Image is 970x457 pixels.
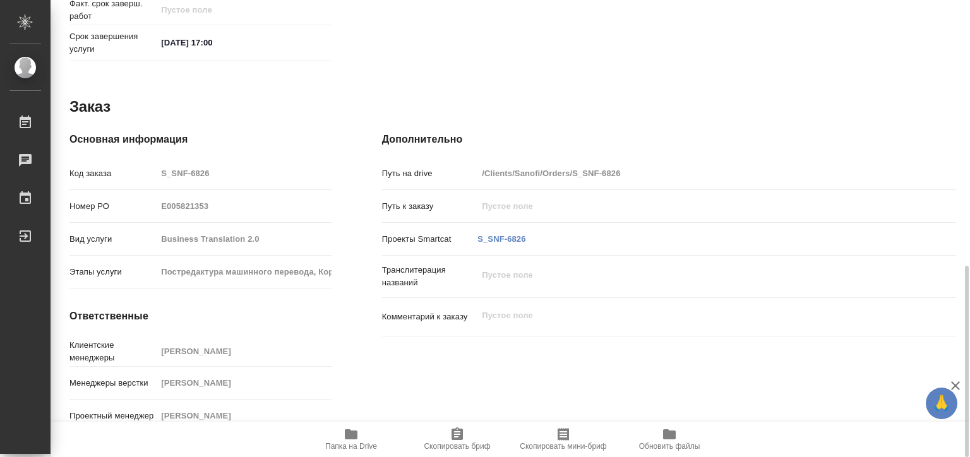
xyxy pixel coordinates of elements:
[69,132,332,147] h4: Основная информация
[69,266,157,278] p: Этапы услуги
[298,422,404,457] button: Папка на Drive
[69,309,332,324] h4: Ответственные
[382,167,478,180] p: Путь на drive
[510,422,616,457] button: Скопировать мини-бриф
[477,164,908,182] input: Пустое поле
[157,407,331,425] input: Пустое поле
[69,97,111,117] h2: Заказ
[639,442,700,451] span: Обновить файлы
[477,197,908,215] input: Пустое поле
[382,200,478,213] p: Путь к заказу
[520,442,606,451] span: Скопировать мини-бриф
[926,388,957,419] button: 🙏
[157,197,331,215] input: Пустое поле
[477,234,525,244] a: S_SNF-6826
[69,233,157,246] p: Вид услуги
[157,33,267,52] input: ✎ Введи что-нибудь
[325,442,377,451] span: Папка на Drive
[69,339,157,364] p: Клиентские менеджеры
[616,422,722,457] button: Обновить файлы
[931,390,952,417] span: 🙏
[69,200,157,213] p: Номер РО
[157,342,331,360] input: Пустое поле
[157,230,331,248] input: Пустое поле
[382,233,478,246] p: Проекты Smartcat
[382,132,956,147] h4: Дополнительно
[69,167,157,180] p: Код заказа
[157,1,267,19] input: Пустое поле
[69,30,157,56] p: Срок завершения услуги
[157,263,331,281] input: Пустое поле
[157,374,331,392] input: Пустое поле
[404,422,510,457] button: Скопировать бриф
[69,410,157,422] p: Проектный менеджер
[382,264,478,289] p: Транслитерация названий
[382,311,478,323] p: Комментарий к заказу
[69,377,157,389] p: Менеджеры верстки
[424,442,490,451] span: Скопировать бриф
[157,164,331,182] input: Пустое поле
